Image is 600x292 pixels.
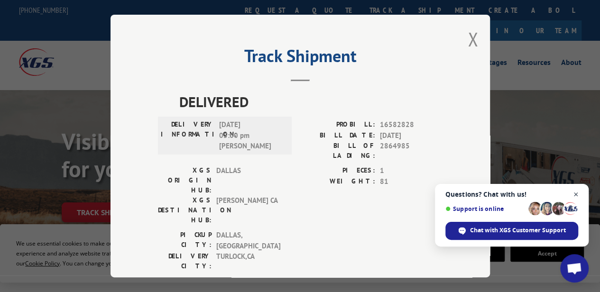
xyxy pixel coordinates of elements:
[216,230,280,251] span: DALLAS , [GEOGRAPHIC_DATA]
[380,165,443,176] span: 1
[380,176,443,187] span: 81
[380,141,443,161] span: 2864985
[445,205,525,212] span: Support is online
[560,254,589,283] div: Open chat
[300,176,375,187] label: WEIGHT:
[468,27,478,52] button: Close modal
[300,130,375,141] label: BILL DATE:
[216,195,280,225] span: [PERSON_NAME] CA
[219,119,283,152] span: [DATE] 05:00 pm [PERSON_NAME]
[158,230,212,251] label: PICKUP CITY:
[380,119,443,130] span: 16582828
[470,226,566,235] span: Chat with XGS Customer Support
[179,91,443,112] span: DELIVERED
[300,119,375,130] label: PROBILL:
[445,222,578,240] div: Chat with XGS Customer Support
[216,251,280,271] span: TURLOCK , CA
[161,119,214,152] label: DELIVERY INFORMATION:
[158,251,212,271] label: DELIVERY CITY:
[380,130,443,141] span: [DATE]
[158,195,212,225] label: XGS DESTINATION HUB:
[570,189,582,201] span: Close chat
[300,165,375,176] label: PIECES:
[216,165,280,195] span: DALLAS
[445,191,578,198] span: Questions? Chat with us!
[300,141,375,161] label: BILL OF LADING:
[158,49,443,67] h2: Track Shipment
[158,165,212,195] label: XGS ORIGIN HUB:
